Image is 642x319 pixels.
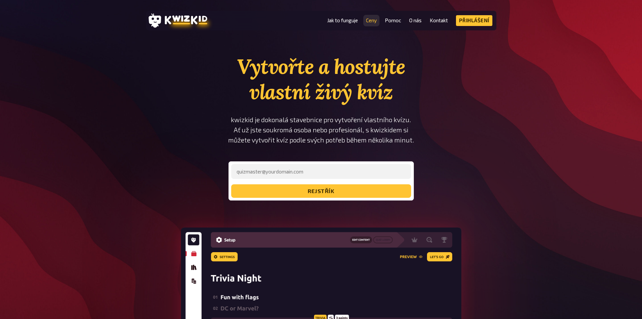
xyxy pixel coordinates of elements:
[430,18,448,23] a: Kontakt
[327,17,358,23] font: Jak to funguje
[409,18,422,23] a: O nás
[385,18,401,23] a: Pomoc
[237,54,405,105] font: Vytvořte a hostujte vlastní živý kvíz
[409,17,422,23] font: O nás
[459,17,489,23] font: Přihlášení
[231,164,411,179] input: quizmaster@yourdomain.com
[228,116,414,144] font: kwizkid je dokonalá stavebnice pro vytvoření vlastního kvízu. Ať už jste soukromá osoba nebo prof...
[385,17,401,23] font: Pomoc
[366,17,377,23] font: Ceny
[430,17,448,23] font: Kontakt
[231,184,411,198] button: rejstřík
[456,15,492,26] a: Přihlášení
[327,18,358,23] a: Jak to funguje
[308,188,334,194] font: rejstřík
[366,18,377,23] a: Ceny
